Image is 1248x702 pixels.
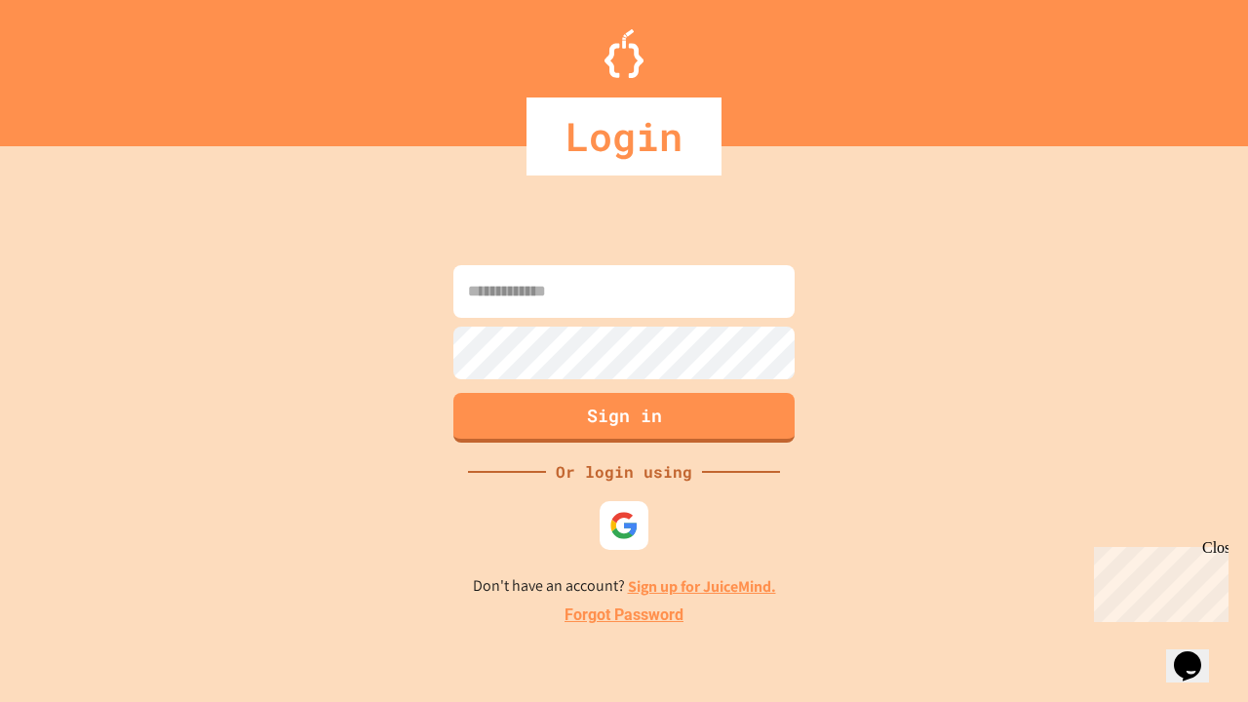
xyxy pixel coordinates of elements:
img: Logo.svg [604,29,643,78]
iframe: chat widget [1166,624,1228,682]
img: google-icon.svg [609,511,639,540]
div: Login [526,97,721,175]
div: Chat with us now!Close [8,8,135,124]
a: Sign up for JuiceMind. [628,576,776,597]
button: Sign in [453,393,795,443]
div: Or login using [546,460,702,484]
iframe: chat widget [1086,539,1228,622]
p: Don't have an account? [473,574,776,599]
a: Forgot Password [565,604,683,627]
